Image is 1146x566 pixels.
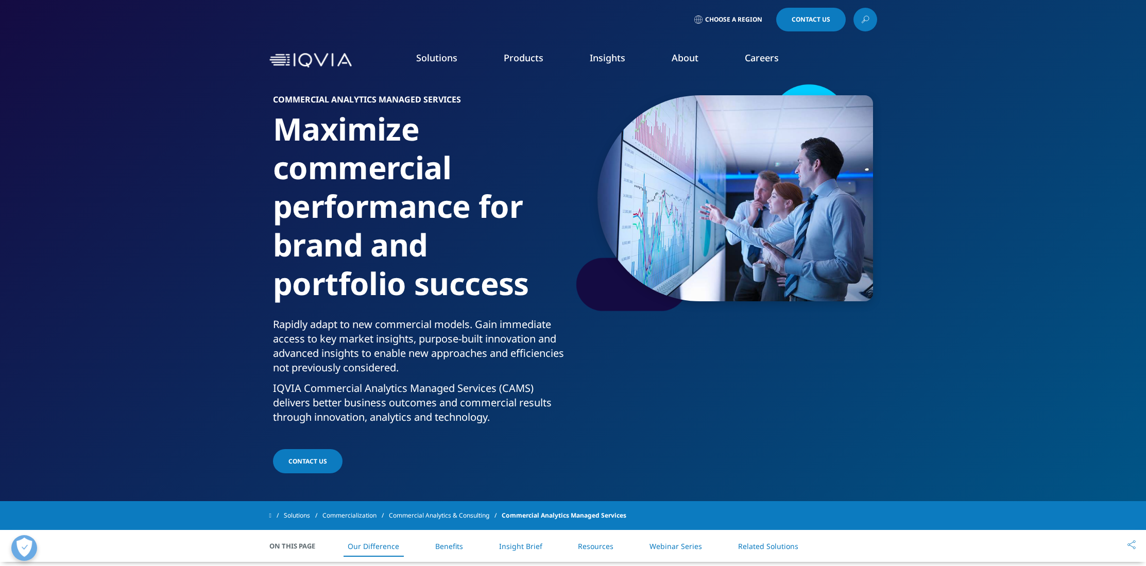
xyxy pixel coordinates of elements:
span: Contact Us [792,16,830,23]
a: Commercialization [322,506,389,525]
span: Contact us [288,457,327,466]
a: Careers [745,52,779,64]
a: Contact Us [776,8,846,31]
a: About [672,52,698,64]
a: Solutions [284,506,322,525]
img: 139_reviewing-data-on-screens.jpg [597,95,873,301]
span: On This Page [269,541,326,551]
a: Related Solutions [738,541,798,551]
a: Our Difference [348,541,399,551]
a: Insight Brief [499,541,542,551]
a: Webinar Series [649,541,702,551]
button: Präferenzen öffnen [11,535,37,561]
a: Solutions [416,52,457,64]
a: Commercial Analytics & Consulting [389,506,502,525]
a: Resources [578,541,613,551]
a: Products [504,52,543,64]
span: Commercial Analytics Managed Services [502,506,626,525]
span: Choose a Region [705,15,762,24]
a: Insights [590,52,625,64]
a: Benefits [435,541,463,551]
h1: Maximize commercial performance for brand and portfolio success [273,110,569,317]
a: Contact us [273,449,343,473]
p: Rapidly adapt to new commercial models. Gain immediate access to key market insights, purpose-bui... [273,317,569,381]
nav: Primary [356,36,877,84]
img: IQVIA Healthcare Information Technology and Pharma Clinical Research Company [269,53,352,68]
p: IQVIA Commercial Analytics Managed Services (CAMS) delivers better business outcomes and commerci... [273,381,569,431]
h6: COMMERCIAL ANALYTICS MANAGED SERVICES [273,95,569,110]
